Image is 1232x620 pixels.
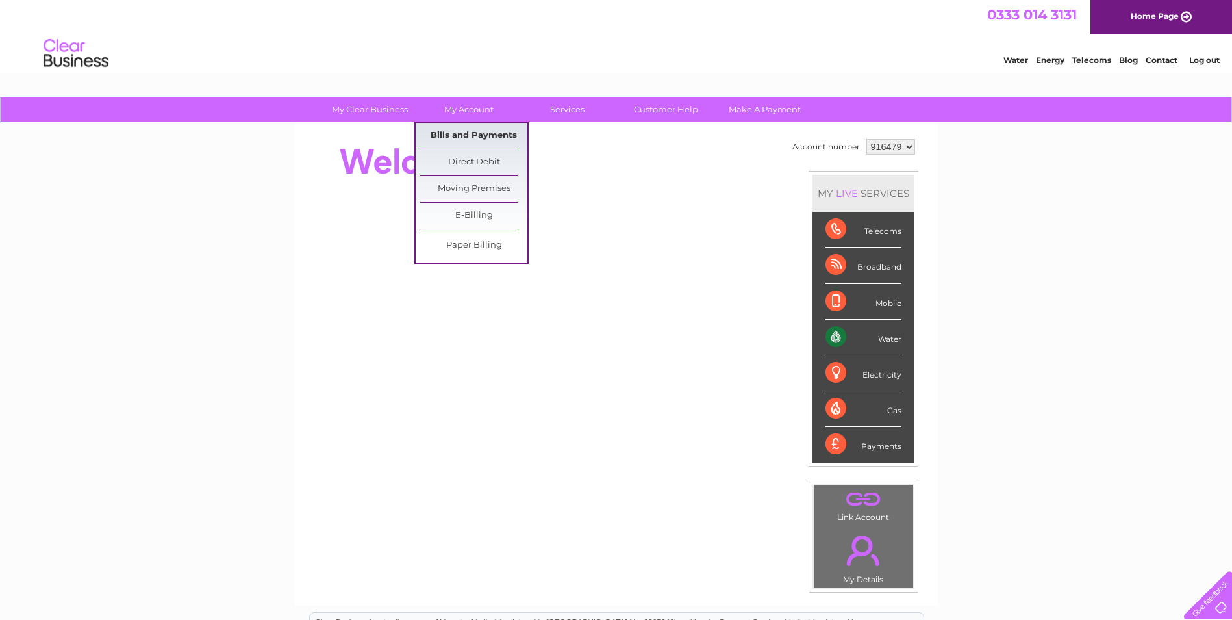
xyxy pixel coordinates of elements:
[420,233,527,259] a: Paper Billing
[813,484,914,525] td: Link Account
[420,149,527,175] a: Direct Debit
[310,7,924,63] div: Clear Business is a trading name of Verastar Limited (registered in [GEOGRAPHIC_DATA] No. 3667643...
[1036,55,1064,65] a: Energy
[1003,55,1028,65] a: Water
[833,187,861,200] div: LIVE
[812,175,914,212] div: MY SERVICES
[711,97,818,122] a: Make A Payment
[43,34,109,73] img: logo.png
[789,136,863,158] td: Account number
[825,212,901,248] div: Telecoms
[1146,55,1177,65] a: Contact
[1119,55,1138,65] a: Blog
[817,488,910,511] a: .
[1189,55,1220,65] a: Log out
[420,176,527,202] a: Moving Premises
[825,320,901,355] div: Water
[813,524,914,588] td: My Details
[420,123,527,149] a: Bills and Payments
[612,97,720,122] a: Customer Help
[420,203,527,229] a: E-Billing
[825,427,901,462] div: Payments
[825,355,901,391] div: Electricity
[415,97,522,122] a: My Account
[987,6,1077,23] a: 0333 014 3131
[1072,55,1111,65] a: Telecoms
[316,97,423,122] a: My Clear Business
[817,528,910,573] a: .
[825,284,901,320] div: Mobile
[825,248,901,283] div: Broadband
[514,97,621,122] a: Services
[825,391,901,427] div: Gas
